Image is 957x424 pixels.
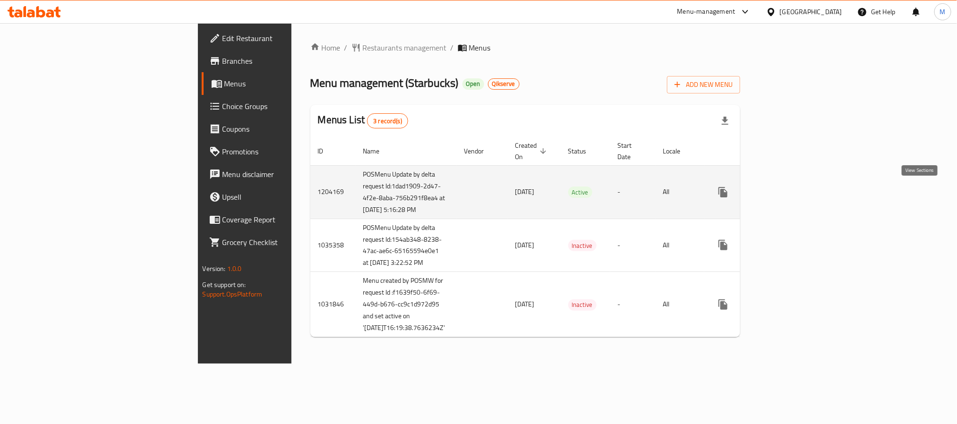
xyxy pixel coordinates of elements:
button: Change Status [735,293,757,316]
td: POSMenu Update by delta request Id:1dad1909-2d47-4f2e-8aba-756b291f8ea4 at [DATE] 5:16:28 PM [356,165,457,219]
td: All [656,219,704,272]
a: Branches [202,50,358,72]
span: Status [568,145,599,157]
span: Upsell [222,191,350,203]
button: Change Status [735,234,757,256]
nav: breadcrumb [310,42,741,53]
span: Name [363,145,392,157]
td: POSMenu Update by delta request Id:154ab348-8238-47ac-ae6c-65165594e0e1 at [DATE] 3:22:52 PM [356,219,457,272]
h2: Menus List [318,113,408,128]
a: Restaurants management [351,42,447,53]
a: Coupons [202,118,358,140]
td: Menu created by POSMW for request Id :f1639f50-6f69-449d-b676-cc9c1d972d95 and set active on '[DA... [356,272,457,337]
span: Open [462,80,484,88]
a: Promotions [202,140,358,163]
span: Branches [222,55,350,67]
a: Menus [202,72,358,95]
td: All [656,272,704,337]
a: Edit Restaurant [202,27,358,50]
div: Inactive [568,299,597,311]
span: Inactive [568,240,597,251]
div: Menu-management [677,6,735,17]
button: Add New Menu [667,76,740,93]
div: [GEOGRAPHIC_DATA] [780,7,842,17]
span: Menu disclaimer [222,169,350,180]
a: Coverage Report [202,208,358,231]
a: Choice Groups [202,95,358,118]
span: Grocery Checklist [222,237,350,248]
td: - [610,165,656,219]
span: Edit Restaurant [222,33,350,44]
span: Locale [663,145,693,157]
li: / [451,42,454,53]
td: - [610,272,656,337]
span: 1.0.0 [227,263,242,275]
td: All [656,165,704,219]
div: Export file [714,110,736,132]
span: Get support on: [203,279,246,291]
div: Open [462,78,484,90]
a: Upsell [202,186,358,208]
div: Inactive [568,240,597,251]
span: Qikserve [488,80,519,88]
span: Coverage Report [222,214,350,225]
span: Choice Groups [222,101,350,112]
span: Inactive [568,299,597,310]
span: 3 record(s) [367,117,408,126]
span: Menu management ( Starbucks ) [310,72,459,93]
span: [DATE] [515,186,535,198]
span: [DATE] [515,298,535,310]
span: ID [318,145,336,157]
span: Promotions [222,146,350,157]
span: Coupons [222,123,350,135]
span: [DATE] [515,239,535,251]
span: Active [568,187,592,198]
span: Created On [515,140,549,162]
button: Change Status [735,181,757,204]
span: Restaurants management [363,42,447,53]
td: - [610,219,656,272]
a: Menu disclaimer [202,163,358,186]
a: Grocery Checklist [202,231,358,254]
span: Start Date [618,140,644,162]
span: Add New Menu [675,79,733,91]
span: Vendor [464,145,496,157]
a: Support.OpsPlatform [203,288,263,300]
button: more [712,293,735,316]
button: more [712,234,735,256]
span: M [940,7,946,17]
button: more [712,181,735,204]
span: Menus [469,42,491,53]
table: enhanced table [310,137,810,338]
th: Actions [704,137,810,166]
span: Version: [203,263,226,275]
div: Total records count [367,113,408,128]
span: Menus [224,78,350,89]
